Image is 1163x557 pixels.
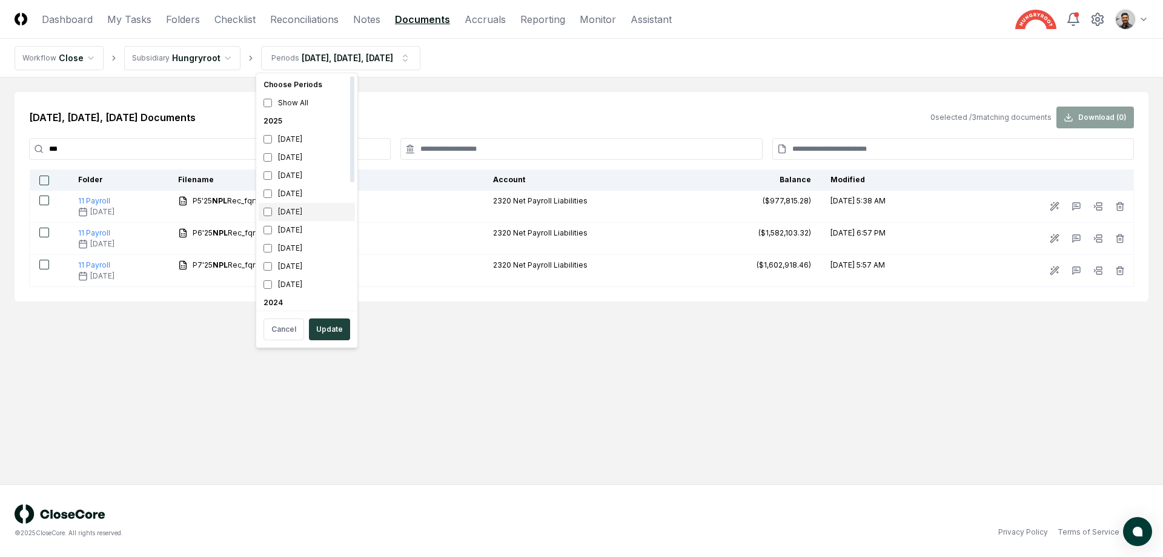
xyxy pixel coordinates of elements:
[259,76,355,94] div: Choose Periods
[259,94,355,112] div: Show All
[259,294,355,312] div: 2024
[259,221,355,239] div: [DATE]
[259,239,355,257] div: [DATE]
[259,257,355,275] div: [DATE]
[309,318,350,340] button: Update
[259,203,355,221] div: [DATE]
[259,112,355,130] div: 2025
[259,166,355,185] div: [DATE]
[259,130,355,148] div: [DATE]
[259,275,355,294] div: [DATE]
[263,318,304,340] button: Cancel
[259,148,355,166] div: [DATE]
[259,185,355,203] div: [DATE]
